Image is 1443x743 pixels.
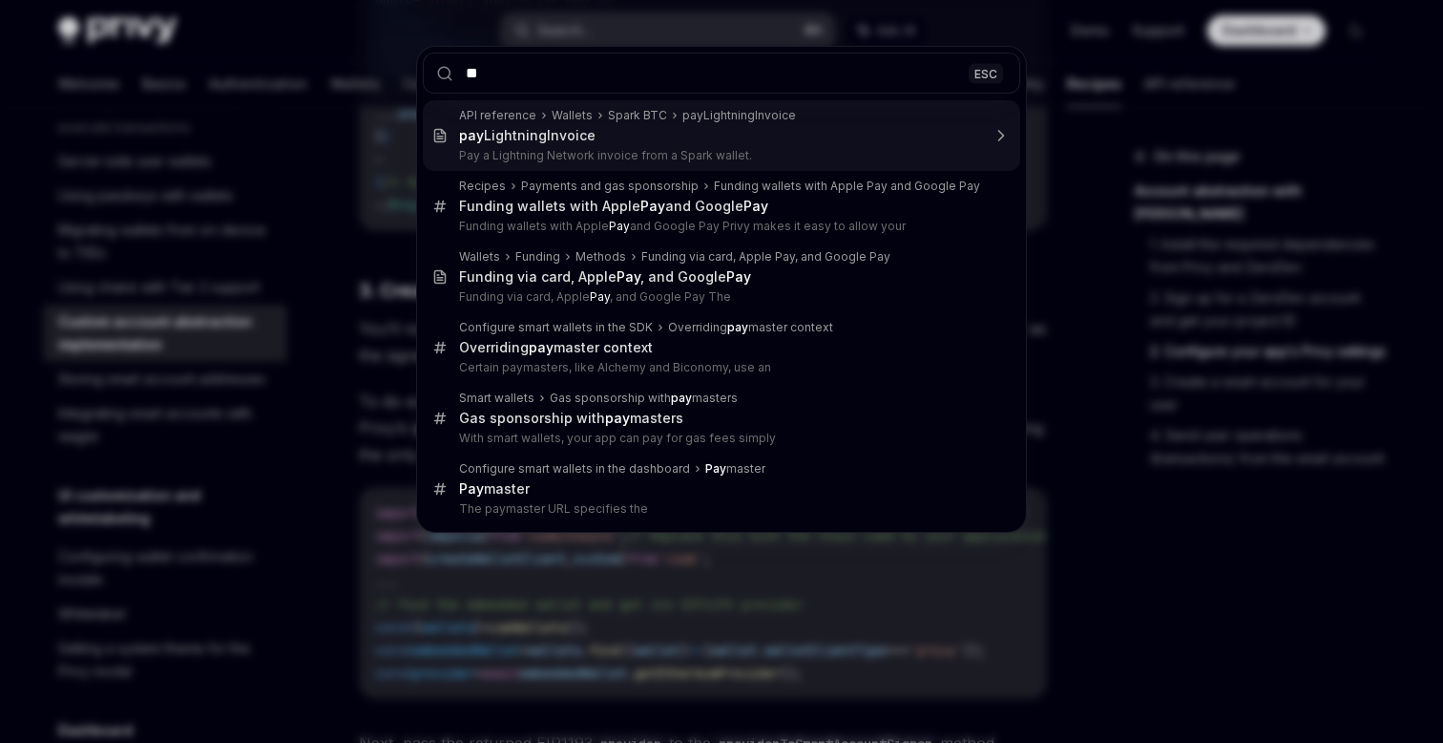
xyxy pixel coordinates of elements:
p: Pay a Lightning Network invoice from a Spark wallet. [459,148,980,163]
div: Funding via card, Apple Pay, and Google Pay [641,249,890,265]
div: Smart wallets [459,391,534,406]
div: Gas sponsorship with masters [459,410,683,427]
b: pay [671,391,692,405]
div: Overriding master context [668,320,833,335]
p: The paymaster URL specifies the [459,501,980,517]
b: Pay [640,198,665,214]
div: Wallets [459,249,500,265]
div: Funding via card, Apple , and Google [459,268,751,286]
b: pay [529,339,554,355]
div: Spark BTC [608,108,667,123]
div: Overriding master context [459,339,653,356]
div: Configure smart wallets in the SDK [459,320,653,335]
div: Recipes [459,179,506,194]
div: payLightningInvoice [682,108,796,123]
div: Payments and gas sponsorship [521,179,699,194]
b: Pay [726,268,751,285]
div: API reference [459,108,536,123]
p: Funding wallets with Apple and Google Pay Privy makes it easy to allow your [459,219,980,234]
p: With smart wallets, your app can pay for gas fees simply [459,431,980,446]
div: Funding wallets with Apple Pay and Google Pay [714,179,980,194]
p: Funding via card, Apple , and Google Pay The [459,289,980,305]
div: Configure smart wallets in the dashboard [459,461,690,477]
b: Pay [459,480,484,497]
b: pay [459,127,484,143]
b: pay [605,410,630,426]
div: Methods [575,249,626,265]
div: Funding wallets with Apple and Google [459,198,768,215]
b: Pay [705,461,726,476]
div: Wallets [552,108,593,123]
b: Pay [743,198,768,214]
div: master [705,461,765,477]
div: Funding [515,249,560,265]
p: Certain paymasters, like Alchemy and Biconomy, use an [459,360,980,375]
div: master [459,480,530,498]
div: LightningInvoice [459,127,596,144]
b: Pay [609,219,630,233]
div: Gas sponsorship with masters [550,391,738,406]
b: Pay [617,268,640,285]
b: pay [727,320,748,334]
b: Pay [590,289,610,304]
div: ESC [969,63,1003,83]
